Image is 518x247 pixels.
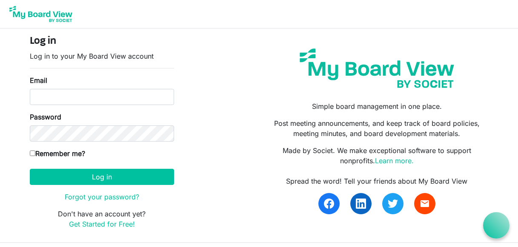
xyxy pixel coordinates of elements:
[265,101,488,111] p: Simple board management in one place.
[30,75,47,85] label: Email
[30,209,174,229] p: Don't have an account yet?
[30,35,174,48] h4: Log in
[69,220,135,228] a: Get Started for Free!
[30,112,61,122] label: Password
[265,118,488,139] p: Post meeting announcements, and keep track of board policies, meeting minutes, and board developm...
[293,42,461,94] img: my-board-view-societ.svg
[414,193,435,214] a: email
[388,199,398,209] img: twitter.svg
[356,199,366,209] img: linkedin.svg
[30,150,35,156] input: Remember me?
[7,3,75,25] img: My Board View Logo
[30,51,174,61] p: Log in to your My Board View account
[65,193,139,201] a: Forgot your password?
[265,145,488,166] p: Made by Societ. We make exceptional software to support nonprofits.
[265,176,488,186] div: Spread the word! Tell your friends about My Board View
[324,199,334,209] img: facebook.svg
[420,199,430,209] span: email
[375,156,414,165] a: Learn more.
[30,148,85,159] label: Remember me?
[30,169,174,185] button: Log in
